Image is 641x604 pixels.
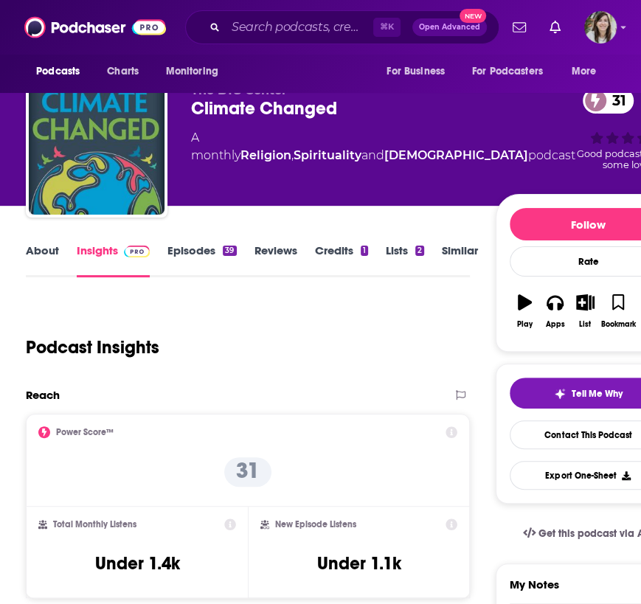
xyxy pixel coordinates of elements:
[554,388,566,400] img: tell me why sparkle
[584,11,617,44] button: Show profile menu
[107,61,139,82] span: Charts
[185,10,499,44] div: Search podcasts, credits, & more...
[572,388,623,400] span: Tell Me Why
[155,58,237,86] button: open menu
[597,88,634,114] span: 31
[226,15,373,39] input: Search podcasts, credits, & more...
[36,61,80,82] span: Podcasts
[165,61,218,82] span: Monitoring
[97,58,148,86] a: Charts
[240,148,291,162] a: Religion
[540,285,570,338] button: Apps
[361,148,384,162] span: and
[583,88,634,114] a: 31
[29,79,164,215] img: Climate Changed
[316,552,401,575] h3: Under 1.1k
[291,148,294,162] span: ,
[600,285,637,338] button: Bookmark
[572,61,597,82] span: More
[415,246,424,256] div: 2
[53,519,136,530] h2: Total Monthly Listens
[561,58,615,86] button: open menu
[544,15,566,40] a: Show notifications dropdown
[570,285,600,338] button: List
[579,320,591,329] div: List
[26,58,99,86] button: open menu
[419,24,480,31] span: Open Advanced
[384,148,528,162] a: [DEMOGRAPHIC_DATA]
[442,243,478,277] a: Similar
[124,246,150,257] img: Podchaser Pro
[26,388,60,402] h2: Reach
[460,9,486,23] span: New
[507,15,532,40] a: Show notifications dropdown
[373,18,401,37] span: ⌘ K
[223,246,236,256] div: 39
[224,457,271,487] p: 31
[275,519,356,530] h2: New Episode Listens
[510,285,540,338] button: Play
[545,320,564,329] div: Apps
[601,320,636,329] div: Bookmark
[584,11,617,44] img: User Profile
[95,552,180,575] h3: Under 1.4k
[294,148,361,162] a: Spirituality
[386,243,424,277] a: Lists2
[462,58,564,86] button: open menu
[167,243,236,277] a: Episodes39
[517,320,533,329] div: Play
[24,13,166,41] img: Podchaser - Follow, Share and Rate Podcasts
[387,61,445,82] span: For Business
[26,336,159,358] h1: Podcast Insights
[412,18,487,36] button: Open AdvancedNew
[376,58,463,86] button: open menu
[315,243,368,277] a: Credits1
[254,243,297,277] a: Reviews
[191,129,575,164] div: A monthly podcast
[56,427,114,437] h2: Power Score™
[26,243,59,277] a: About
[361,246,368,256] div: 1
[77,243,150,277] a: InsightsPodchaser Pro
[472,61,543,82] span: For Podcasters
[584,11,617,44] span: Logged in as devinandrade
